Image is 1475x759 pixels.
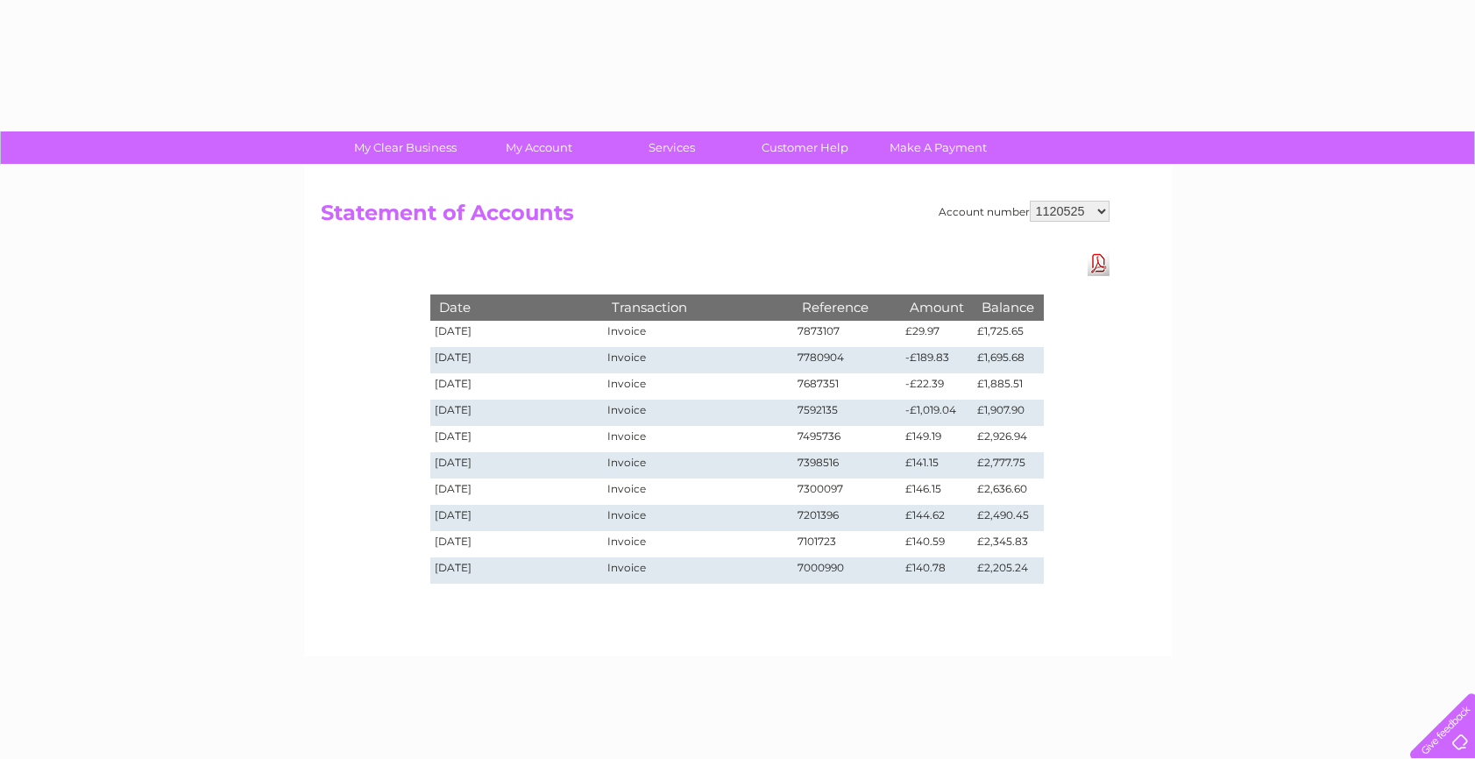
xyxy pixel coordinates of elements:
[973,400,1043,426] td: £1,907.90
[603,452,792,479] td: Invoice
[901,400,973,426] td: -£1,019.04
[793,294,902,320] th: Reference
[901,321,973,347] td: £29.97
[603,531,792,557] td: Invoice
[603,373,792,400] td: Invoice
[939,201,1110,222] div: Account number
[603,321,792,347] td: Invoice
[973,557,1043,584] td: £2,205.24
[603,400,792,426] td: Invoice
[430,557,604,584] td: [DATE]
[430,294,604,320] th: Date
[973,426,1043,452] td: £2,926.94
[430,321,604,347] td: [DATE]
[901,557,973,584] td: £140.78
[793,347,902,373] td: 7780904
[973,347,1043,373] td: £1,695.68
[973,505,1043,531] td: £2,490.45
[430,347,604,373] td: [DATE]
[321,201,1110,234] h2: Statement of Accounts
[901,531,973,557] td: £140.59
[901,479,973,505] td: £146.15
[430,426,604,452] td: [DATE]
[603,426,792,452] td: Invoice
[973,373,1043,400] td: £1,885.51
[901,373,973,400] td: -£22.39
[733,131,877,164] a: Customer Help
[1088,251,1110,276] a: Download Pdf
[793,557,902,584] td: 7000990
[793,505,902,531] td: 7201396
[793,373,902,400] td: 7687351
[901,294,973,320] th: Amount
[973,452,1043,479] td: £2,777.75
[793,426,902,452] td: 7495736
[603,505,792,531] td: Invoice
[430,452,604,479] td: [DATE]
[793,531,902,557] td: 7101723
[973,294,1043,320] th: Balance
[603,347,792,373] td: Invoice
[901,426,973,452] td: £149.19
[793,452,902,479] td: 7398516
[901,505,973,531] td: £144.62
[603,479,792,505] td: Invoice
[866,131,1011,164] a: Make A Payment
[973,321,1043,347] td: £1,725.65
[793,400,902,426] td: 7592135
[973,479,1043,505] td: £2,636.60
[603,294,792,320] th: Transaction
[333,131,478,164] a: My Clear Business
[430,400,604,426] td: [DATE]
[430,531,604,557] td: [DATE]
[430,479,604,505] td: [DATE]
[466,131,611,164] a: My Account
[901,452,973,479] td: £141.15
[430,505,604,531] td: [DATE]
[901,347,973,373] td: -£189.83
[973,531,1043,557] td: £2,345.83
[793,479,902,505] td: 7300097
[430,373,604,400] td: [DATE]
[793,321,902,347] td: 7873107
[603,557,792,584] td: Invoice
[599,131,744,164] a: Services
